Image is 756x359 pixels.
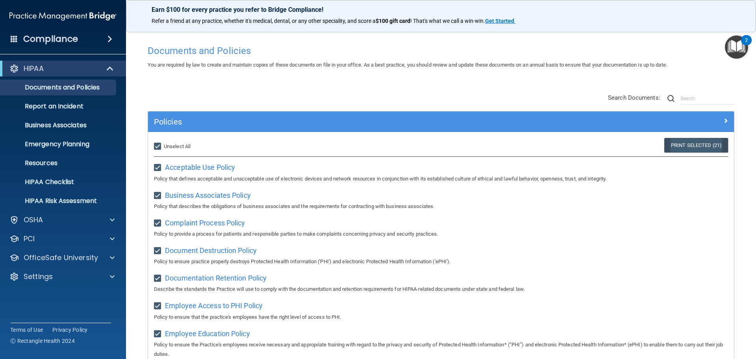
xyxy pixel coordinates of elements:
strong: $100 gift card [376,18,410,24]
input: Unselect All [154,143,163,150]
a: Print Selected (21) [664,138,728,153]
a: Get Started [485,18,515,24]
p: Policy that describes the obligations of business associates and the requirements for contracting... [154,202,728,211]
img: ic-search.3b580494.png [667,95,674,102]
h4: Compliance [23,33,78,45]
strong: Get Started [485,18,514,24]
input: Search [680,93,734,104]
p: Earn $100 for every practice you refer to Bridge Compliance! [152,6,730,13]
p: Policy to ensure the Practice's employees receive necessary and appropriate training with regard ... [154,340,728,359]
span: Employee Access to PHI Policy [165,301,263,310]
h5: Policies [154,117,582,126]
p: OfficeSafe University [24,253,98,262]
p: Describe the standards the Practice will use to comply with the documentation and retention requi... [154,285,728,294]
p: PCI [24,234,35,244]
a: HIPAA [9,64,114,73]
div: 2 [745,40,748,50]
p: Resources [5,159,113,167]
a: OfficeSafe University [9,253,115,262]
a: Policies [154,115,728,128]
span: Ⓒ Rectangle Health 2024 [10,337,75,345]
p: Policy to ensure that the practice's employees have the right level of access to PHI. [154,312,728,322]
p: Policy to provide a process for patients and responsible parties to make complaints concerning pr... [154,229,728,239]
p: Policy that defines acceptable and unacceptable use of electronic devices and network resources i... [154,174,728,184]
span: Business Associates Policy [165,191,251,199]
p: Policy to ensure practice properly destroys Protected Health Information ('PHI') and electronic P... [154,257,728,266]
span: Refer a friend at any practice, whether it's medical, dental, or any other speciality, and score a [152,18,376,24]
a: OSHA [9,215,115,225]
span: Employee Education Policy [165,329,250,338]
p: Business Associates [5,121,113,129]
span: Acceptable Use Policy [165,163,235,171]
p: Report an Incident [5,102,113,110]
span: ! That's what we call a win-win. [410,18,485,24]
h4: Documents and Policies [148,46,734,56]
p: OSHA [24,215,43,225]
span: Document Destruction Policy [165,246,257,255]
a: Privacy Policy [52,326,88,334]
a: Settings [9,272,115,281]
img: PMB logo [9,8,117,24]
a: Terms of Use [10,326,43,334]
span: Search Documents: [608,94,660,101]
p: HIPAA [24,64,44,73]
p: Settings [24,272,53,281]
p: HIPAA Risk Assessment [5,197,113,205]
a: PCI [9,234,115,244]
span: Complaint Process Policy [165,219,245,227]
span: Documentation Retention Policy [165,274,267,282]
p: Documents and Policies [5,84,113,91]
p: HIPAA Checklist [5,178,113,186]
button: Open Resource Center, 2 new notifications [725,35,748,59]
p: Emergency Planning [5,140,113,148]
span: Unselect All [164,143,191,149]
span: You are required by law to create and maintain copies of these documents on file in your office. ... [148,62,667,68]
